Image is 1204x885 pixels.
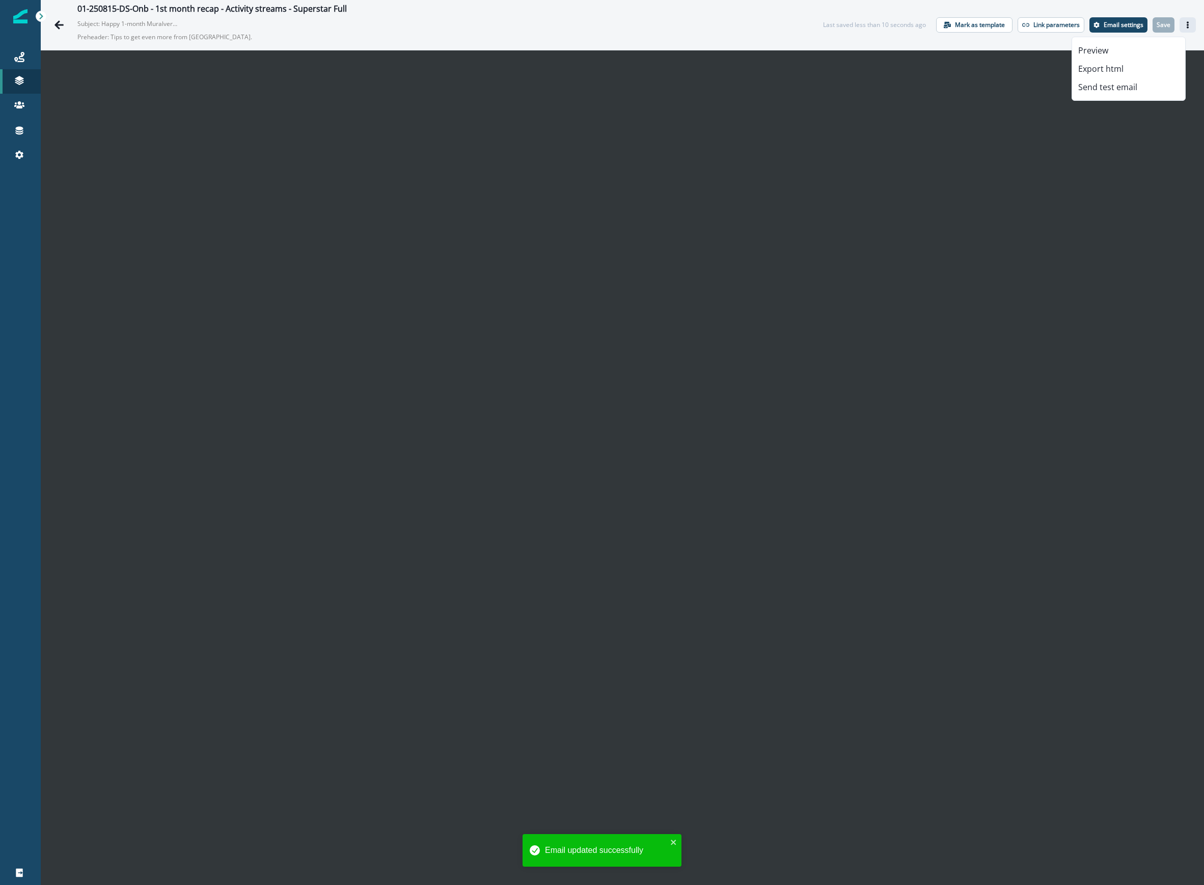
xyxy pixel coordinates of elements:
button: Link parameters [1018,17,1084,33]
button: Actions [1180,17,1196,33]
div: Last saved less than 10 seconds ago [823,20,926,30]
div: 01-250815-DS-Onb - 1st month recap - Activity streams - Superstar Full [77,4,347,15]
button: Settings [1089,17,1147,33]
p: Subject: Happy 1-month Muralversary [77,15,179,29]
p: Save [1157,21,1170,29]
p: Email settings [1104,21,1143,29]
button: Mark as template [936,17,1013,33]
div: Email updated successfully [545,844,667,856]
button: Go back [49,15,69,35]
button: Preview [1072,41,1185,60]
p: Preheader: Tips to get even more from [GEOGRAPHIC_DATA]. [77,29,332,46]
img: Inflection [13,9,28,23]
p: Mark as template [955,21,1005,29]
button: Send test email [1072,78,1185,96]
button: close [670,838,677,846]
button: Save [1153,17,1174,33]
p: Link parameters [1033,21,1080,29]
button: Export html [1072,60,1185,78]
